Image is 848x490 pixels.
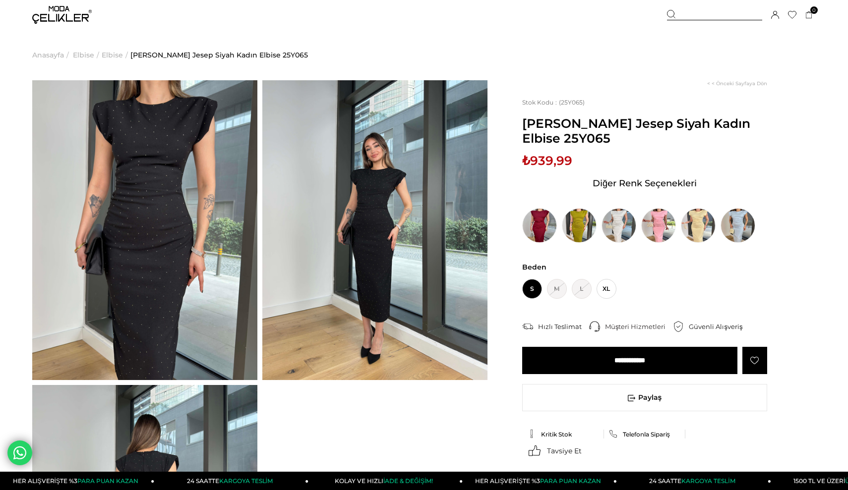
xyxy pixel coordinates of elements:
[589,321,600,332] img: call-center.png
[623,431,670,438] span: Telefonla Sipariş
[219,477,273,485] span: KARGOYA TESLİM
[32,30,64,80] a: Anasayfa
[522,263,767,272] span: Beden
[73,30,102,80] li: >
[262,80,487,380] img: Jesep elbise 25Y065
[547,279,567,299] span: M
[572,279,592,299] span: L
[810,6,818,14] span: 0
[154,472,308,490] a: 24 SAATTEKARGOYA TESLİM
[602,208,636,243] img: Yuvarlak Yaka Drapeli Jesep Beyaz Kadın Elbise 25Y065
[617,472,771,490] a: 24 SAATTEKARGOYA TESLİM
[522,321,533,332] img: shipping.png
[540,477,601,485] span: PARA PUAN KAZAN
[541,431,572,438] span: Kritik Stok
[689,322,750,331] div: Güvenli Alışveriş
[562,208,597,243] img: Yuvarlak Yaka Drapeli Jesep Yeşil Kadın Elbise 25Y065
[522,208,557,243] img: Yuvarlak Yaka Drapeli Jesep Bordo Kadın Elbise 25Y065
[597,279,616,299] span: XL
[681,208,716,243] img: Yuvarlak Yaka Drapeli Jesep Sarı Kadın Elbise 25Y065
[130,30,308,80] a: [PERSON_NAME] Jesep Siyah Kadın Elbise 25Y065
[593,175,697,191] span: Diğer Renk Seçenekleri
[522,153,572,168] span: ₺939,99
[522,116,767,146] span: [PERSON_NAME] Jesep Siyah Kadın Elbise 25Y065
[32,30,71,80] li: >
[523,384,767,411] span: Paylaş
[383,477,433,485] span: İADE & DEĞİŞİM!
[707,80,767,87] a: < < Önceki Sayfaya Dön
[547,446,582,455] span: Tavsiye Et
[77,477,138,485] span: PARA PUAN KAZAN
[463,472,617,490] a: HER ALIŞVERİŞTE %3PARA PUAN KAZAN
[681,477,735,485] span: KARGOYA TESLİM
[742,347,767,374] a: Favorilere Ekle
[522,99,585,106] span: (25Y065)
[721,208,755,243] img: Yuvarlak Yaka Drapeli Jesep Mavi Kadın Elbise 25Y065
[673,321,684,332] img: security.png
[805,11,813,19] a: 0
[522,279,542,299] span: S
[308,472,463,490] a: KOLAY VE HIZLIİADE & DEĞİŞİM!
[609,430,681,438] a: Telefonla Sipariş
[522,99,559,106] span: Stok Kodu
[641,208,676,243] img: Yuvarlak Yaka Drapeli Jesep Pembe Kadın Elbise 25Y065
[32,6,92,24] img: logo
[605,322,673,331] div: Müşteri Hizmetleri
[73,30,94,80] a: Elbise
[538,322,589,331] div: Hızlı Teslimat
[102,30,130,80] li: >
[527,430,599,438] a: Kritik Stok
[102,30,123,80] a: Elbise
[32,80,257,380] img: Jesep elbise 25Y065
